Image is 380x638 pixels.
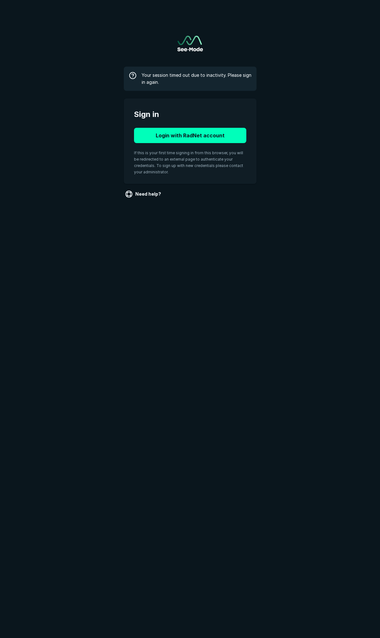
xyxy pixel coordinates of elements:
[134,150,243,174] span: If this is your first time signing in from this browser, you will be redirected to an external pa...
[124,189,164,199] a: Need help?
[177,36,203,51] a: Go to sign in
[134,128,246,143] button: Login with RadNet account
[134,109,246,120] span: Sign in
[177,36,203,51] img: See-Mode Logo
[142,72,251,86] span: Your session timed out due to inactivity. Please sign in again.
